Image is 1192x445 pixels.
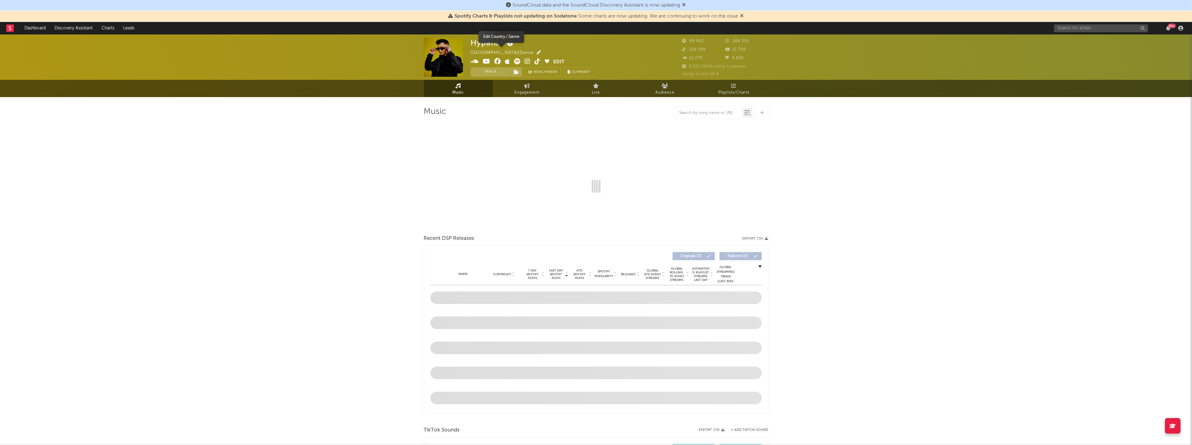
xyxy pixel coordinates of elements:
[668,267,685,282] span: Global Rolling 7D Audio Streams
[20,22,50,34] a: Dashboard
[655,89,674,96] span: Audience
[493,272,511,276] span: Copyright
[716,265,735,284] div: Global Streaming Trend (Last 60D)
[682,56,703,60] span: 12 279
[119,22,139,34] a: Leads
[424,235,475,242] span: Recent DSP Releases
[677,254,705,258] span: Originals ( 0 )
[644,269,661,280] span: Global ATD Audio Streams
[424,80,493,97] a: Music
[524,269,541,280] span: 7 Day Spotify Plays
[525,67,561,77] a: Benchmark
[565,67,594,77] button: Summary
[1054,24,1148,32] input: Search for artists
[424,427,460,434] span: TikTok Sounds
[682,39,704,43] span: 99 962
[493,80,562,97] a: Engagement
[515,89,540,96] span: Engagement
[471,67,510,77] button: Track
[534,69,558,76] span: Benchmark
[1168,23,1176,28] div: 99 +
[631,80,700,97] a: Audience
[97,22,119,34] a: Charts
[1166,26,1171,31] button: 99+
[571,269,588,280] span: ATD Spotify Plays
[725,428,768,432] button: + Add TikTok Sound
[455,14,577,19] span: Spotify Charts & Playlists not updating on Sodatone
[725,56,744,60] span: 6 632
[692,267,710,282] span: Estimated % Playlist Streams Last Day
[699,428,725,432] button: Export CSV
[471,49,541,57] div: [GEOGRAPHIC_DATA] | Dance
[682,48,706,52] span: 219 700
[595,269,613,279] span: Spotify Popularity
[724,254,752,258] span: Features ( 0 )
[725,39,749,43] span: 284 325
[682,72,719,76] span: Jump Score: 58.4
[548,269,565,280] span: Last Day Spotify Plays
[740,14,744,19] span: Dismiss
[562,80,631,97] a: Live
[443,272,484,277] div: Name
[621,272,636,276] span: Released
[50,22,97,34] a: Discovery Assistant
[731,428,768,432] button: + Add TikTok Sound
[471,38,515,48] div: Hypaton
[720,252,762,260] button: Features(0)
[452,89,464,96] span: Music
[718,89,749,96] span: Playlists/Charts
[554,58,565,66] button: Edit
[592,89,600,96] span: Live
[572,70,591,74] span: Summary
[742,237,768,241] button: Export CSV
[725,48,746,52] span: 11 700
[673,252,715,260] button: Originals(0)
[682,65,747,69] span: 6 515 155 Monthly Listeners
[455,14,738,19] span: : Some charts are now updating. We are continuing to work on the issue
[682,3,686,8] span: Dismiss
[513,3,680,8] span: SoundCloud data and the SoundCloud Discovery Assistant is now updating
[676,111,742,116] input: Search by song name or URL
[700,80,768,97] a: Playlists/Charts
